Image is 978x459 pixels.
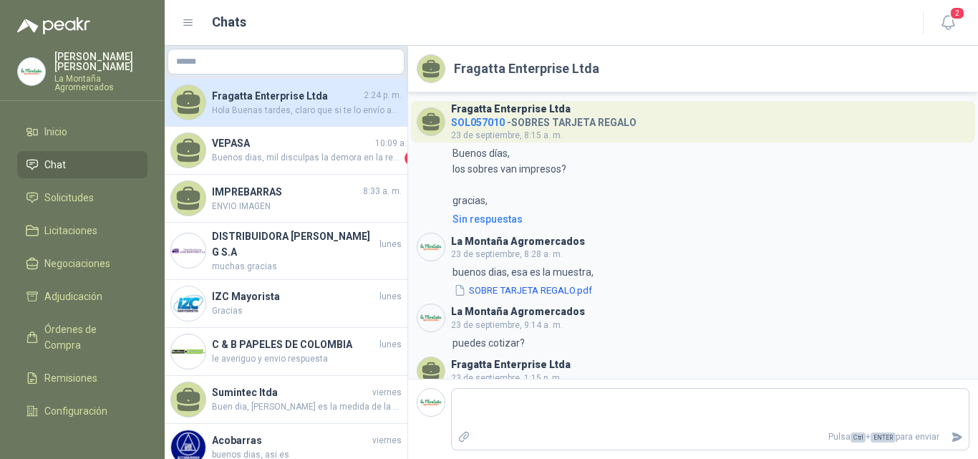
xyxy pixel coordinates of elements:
[44,322,134,353] span: Órdenes de Compra
[452,425,476,450] label: Adjuntar archivos
[451,238,585,246] h3: La Montaña Agromercados
[935,10,961,36] button: 2
[212,104,402,117] span: Hola Buenas tardes, claro que si te lo envío adjunto
[44,256,110,271] span: Negociaciones
[212,228,377,260] h4: DISTRIBUIDORA [PERSON_NAME] G S.A
[171,334,205,369] img: Company Logo
[450,211,969,227] a: Sin respuestas
[171,233,205,268] img: Company Logo
[17,397,147,425] a: Configuración
[417,389,445,416] img: Company Logo
[212,304,402,318] span: Gracias
[949,6,965,20] span: 2
[44,223,97,238] span: Licitaciones
[451,373,562,383] span: 23 de septiembre, 1:15 p. m.
[212,200,402,213] span: ENVIO IMAGEN
[451,117,505,128] span: SOL057010
[212,289,377,304] h4: IZC Mayorista
[165,175,407,223] a: IMPREBARRAS8:33 a. m.ENVIO IMAGEN
[851,433,866,443] span: Ctrl
[44,124,67,140] span: Inicio
[372,386,402,400] span: viernes
[945,425,969,450] button: Enviar
[165,79,407,127] a: Fragatta Enterprise Ltda2:24 p. m.Hola Buenas tardes, claro que si te lo envío adjunto
[17,217,147,244] a: Licitaciones
[17,250,147,277] a: Negociaciones
[212,433,369,448] h4: Acobarras
[54,52,147,72] p: [PERSON_NAME] [PERSON_NAME]
[165,127,407,175] a: VEPASA10:09 a. m.Buenos dias, mil disculpas la demora en la respuesta. Nosotros estamos ubicados ...
[372,434,402,448] span: viernes
[451,361,571,369] h3: Fragatta Enterprise Ltda
[212,337,377,352] h4: C & B PAPELES DE COLOMBIA
[44,370,97,386] span: Remisiones
[451,249,563,259] span: 23 de septiembre, 8:28 a. m.
[417,233,445,261] img: Company Logo
[454,59,599,79] h2: Fragatta Enterprise Ltda
[44,190,94,206] span: Solicitudes
[364,89,402,102] span: 2:24 p. m.
[17,364,147,392] a: Remisiones
[363,185,402,198] span: 8:33 a. m.
[452,283,594,298] button: SOBRE TARJETA REGALO.pdf
[452,145,566,208] p: Buenos días, los sobres van impresos? gracias,
[451,130,563,140] span: 23 de septiembre, 8:15 a. m.
[417,304,445,332] img: Company Logo
[165,376,407,424] a: Sumintec ltdaviernesBuen dia, [PERSON_NAME] es la medida de la bolsa? Por favor me especifican bi...
[171,286,205,321] img: Company Logo
[452,335,525,351] p: puedes cotizar?
[212,352,402,366] span: le averiguo y envio respuesta
[17,118,147,145] a: Inicio
[17,17,90,34] img: Logo peakr
[54,74,147,92] p: La Montaña Agromercados
[44,157,66,173] span: Chat
[165,223,407,280] a: Company LogoDISTRIBUIDORA [PERSON_NAME] G S.Alunesmuchas gracias
[17,151,147,178] a: Chat
[44,403,107,419] span: Configuración
[476,425,946,450] p: Pulsa + para enviar
[451,113,636,127] h4: - SOBRES TARJETA REGALO
[379,290,402,304] span: lunes
[405,151,419,165] span: 1
[212,385,369,400] h4: Sumintec ltda
[17,316,147,359] a: Órdenes de Compra
[379,238,402,251] span: lunes
[212,135,372,151] h4: VEPASA
[212,151,402,165] span: Buenos dias, mil disculpas la demora en la respuesta. Nosotros estamos ubicados en [GEOGRAPHIC_DA...
[379,338,402,352] span: lunes
[17,283,147,310] a: Adjudicación
[451,308,585,316] h3: La Montaña Agromercados
[212,184,360,200] h4: IMPREBARRAS
[871,433,896,443] span: ENTER
[375,137,419,150] span: 10:09 a. m.
[212,260,402,274] span: muchas gracias
[17,184,147,211] a: Solicitudes
[165,280,407,328] a: Company LogoIZC MayoristalunesGracias
[212,88,361,104] h4: Fragatta Enterprise Ltda
[452,211,523,227] div: Sin respuestas
[452,264,594,280] p: buenos dias, esa es la muestra,
[212,12,246,32] h1: Chats
[18,58,45,85] img: Company Logo
[165,328,407,376] a: Company LogoC & B PAPELES DE COLOMBIAlunesle averiguo y envio respuesta
[451,320,563,330] span: 23 de septiembre, 9:14 a. m.
[44,289,102,304] span: Adjudicación
[451,105,571,113] h3: Fragatta Enterprise Ltda
[212,400,402,414] span: Buen dia, [PERSON_NAME] es la medida de la bolsa? Por favor me especifican bien la medida por fav...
